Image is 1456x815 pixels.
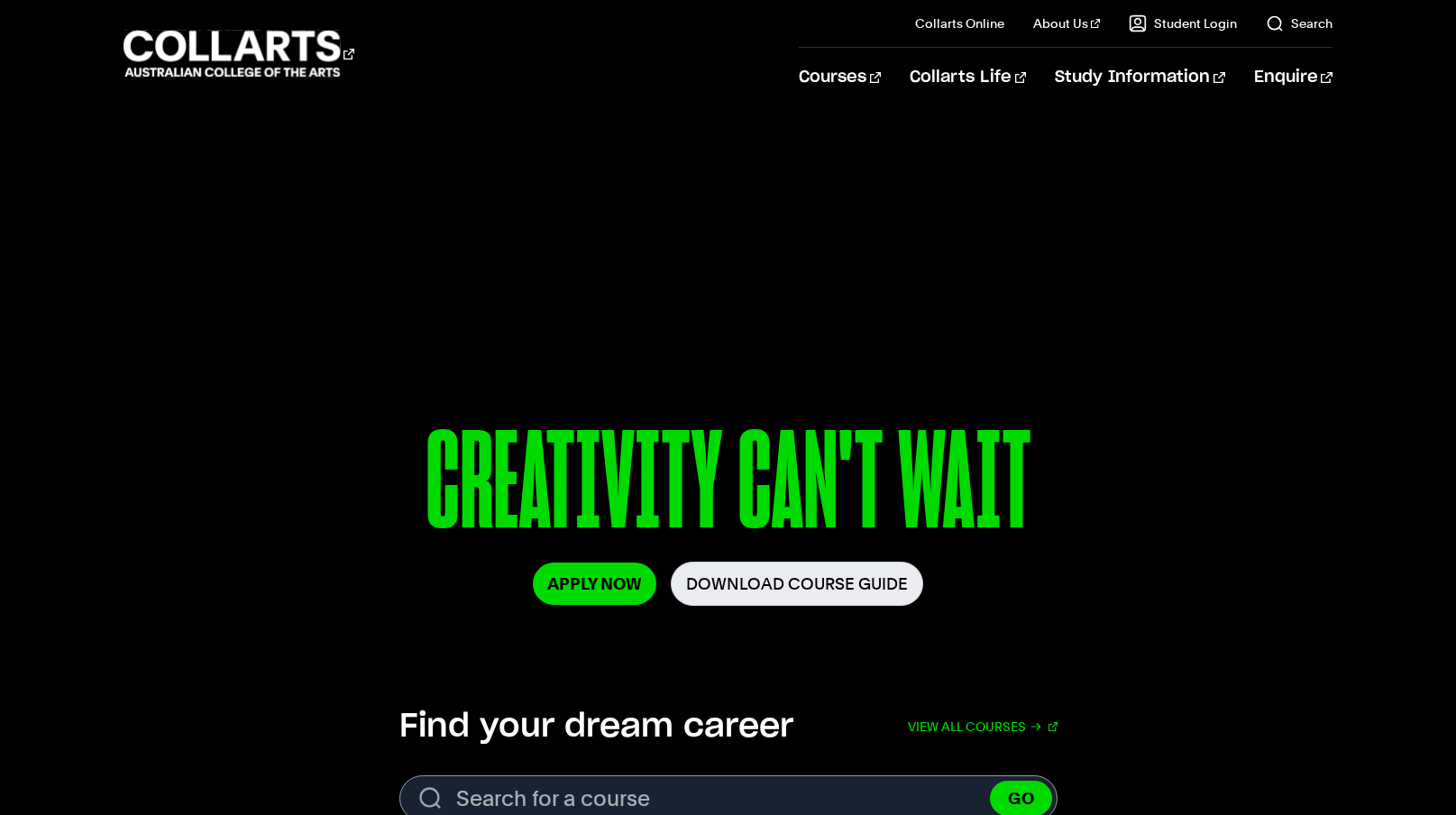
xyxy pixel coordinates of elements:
[1129,14,1237,32] a: Student Login
[1033,14,1100,32] a: About Us
[533,563,656,605] a: Apply Now
[124,28,354,79] div: Go to homepage
[1055,48,1224,107] a: Study Information
[1266,14,1332,32] a: Search
[671,562,923,606] a: Download Course Guide
[203,413,1253,562] p: CREATIVITY CAN'T WAIT
[908,707,1058,746] a: View all courses
[399,707,793,746] h2: Find your dream career
[915,14,1004,32] a: Collarts Online
[910,48,1026,107] a: Collarts Life
[799,48,881,107] a: Courses
[1254,48,1332,107] a: Enquire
